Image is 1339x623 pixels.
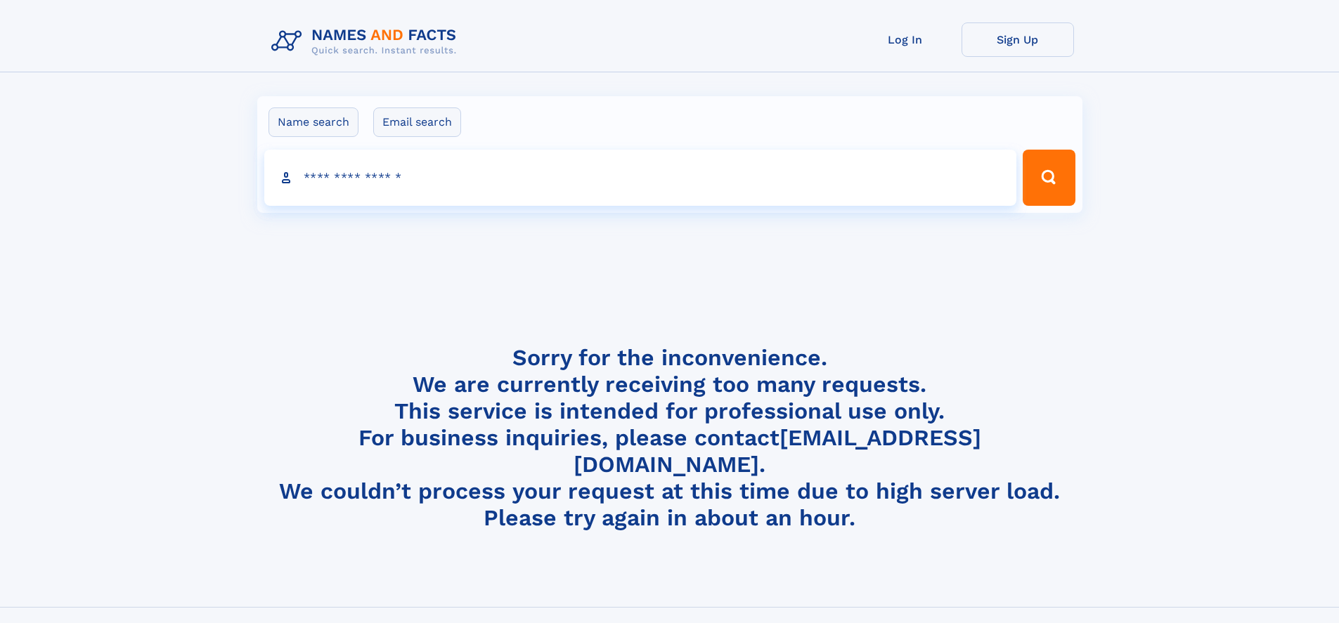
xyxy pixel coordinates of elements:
[266,344,1074,532] h4: Sorry for the inconvenience. We are currently receiving too many requests. This service is intend...
[849,22,962,57] a: Log In
[266,22,468,60] img: Logo Names and Facts
[264,150,1017,206] input: search input
[373,107,461,137] label: Email search
[962,22,1074,57] a: Sign Up
[269,107,358,137] label: Name search
[574,424,981,478] a: [EMAIL_ADDRESS][DOMAIN_NAME]
[1023,150,1075,206] button: Search Button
